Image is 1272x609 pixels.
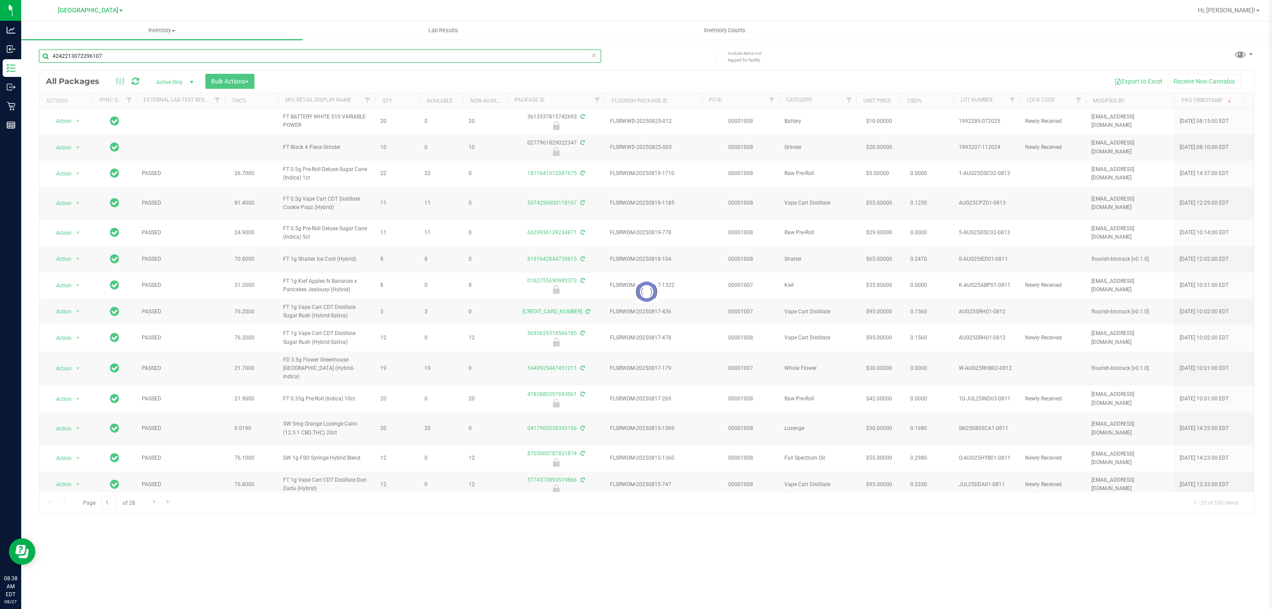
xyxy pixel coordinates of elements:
span: Include items not tagged for facility [728,50,772,63]
inline-svg: Analytics [7,26,15,34]
input: Search Package ID, Item Name, SKU, Lot or Part Number... [39,49,601,63]
p: 08/27 [4,598,17,605]
iframe: Resource center [9,538,35,565]
p: 08:38 AM EDT [4,575,17,598]
span: [GEOGRAPHIC_DATA] [58,7,118,14]
span: Inventory Counts [692,27,757,34]
inline-svg: Retail [7,102,15,110]
span: Inventory [21,27,303,34]
inline-svg: Reports [7,121,15,129]
a: Inventory [21,21,303,40]
inline-svg: Outbound [7,83,15,91]
span: Clear [591,49,597,61]
a: Inventory Counts [584,21,865,40]
span: Lab Results [416,27,470,34]
a: Lab Results [303,21,584,40]
inline-svg: Inventory [7,64,15,72]
span: Hi, [PERSON_NAME]! [1198,7,1255,14]
inline-svg: Inbound [7,45,15,53]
